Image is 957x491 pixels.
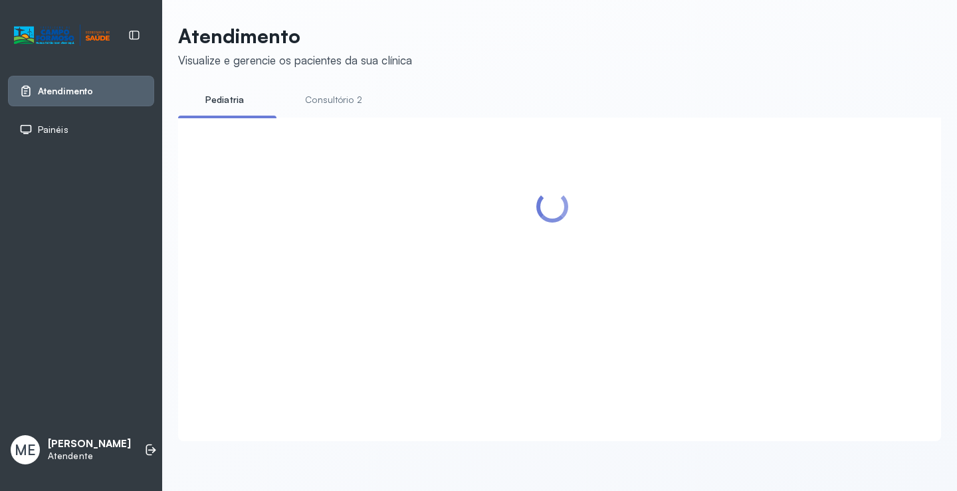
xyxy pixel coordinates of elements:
p: [PERSON_NAME] [48,438,131,450]
img: Logotipo do estabelecimento [14,25,110,47]
a: Atendimento [19,84,143,98]
p: Atendente [48,450,131,462]
div: Visualize e gerencie os pacientes da sua clínica [178,53,412,67]
span: Painéis [38,124,68,136]
a: Consultório 2 [287,89,380,111]
a: Pediatria [178,89,271,111]
span: Atendimento [38,86,93,97]
p: Atendimento [178,24,412,48]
